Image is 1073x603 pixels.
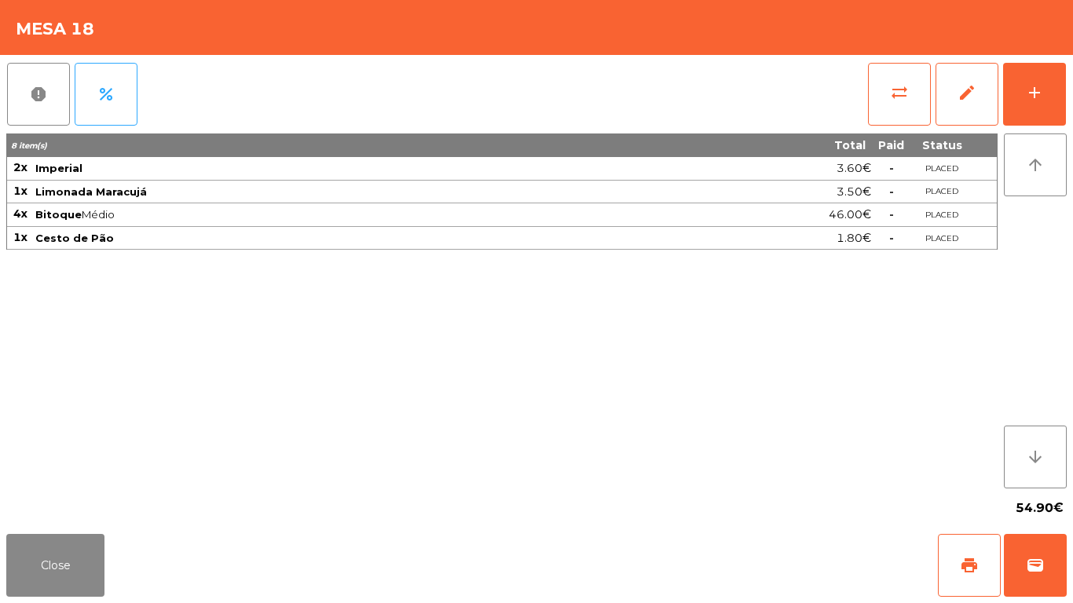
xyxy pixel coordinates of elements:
[29,85,48,104] span: report
[910,227,973,250] td: PLACED
[35,162,82,174] span: Imperial
[889,161,894,175] span: -
[75,63,137,126] button: percent
[1004,534,1067,597] button: wallet
[1016,496,1064,520] span: 54.90€
[35,232,114,244] span: Cesto de Pão
[1004,133,1067,196] button: arrow_upward
[1025,83,1044,102] div: add
[1026,556,1045,575] span: wallet
[889,185,894,199] span: -
[7,63,70,126] button: report
[13,230,27,244] span: 1x
[958,83,976,102] span: edit
[97,85,115,104] span: percent
[1026,448,1045,466] i: arrow_downward
[13,160,27,174] span: 2x
[868,63,931,126] button: sync_alt
[936,63,998,126] button: edit
[13,184,27,198] span: 1x
[16,17,94,41] h4: Mesa 18
[35,208,82,221] span: Bitoque
[889,207,894,221] span: -
[11,141,47,151] span: 8 item(s)
[889,231,894,245] span: -
[960,556,979,575] span: print
[35,208,638,221] span: Médio
[837,228,871,249] span: 1.80€
[910,203,973,227] td: PLACED
[910,181,973,204] td: PLACED
[35,185,147,198] span: Limonada Maracujá
[837,158,871,179] span: 3.60€
[872,133,910,157] th: Paid
[910,133,973,157] th: Status
[6,534,104,597] button: Close
[13,206,27,221] span: 4x
[829,204,871,225] span: 46.00€
[1004,426,1067,488] button: arrow_downward
[938,534,1001,597] button: print
[639,133,872,157] th: Total
[837,181,871,203] span: 3.50€
[890,83,909,102] span: sync_alt
[1026,155,1045,174] i: arrow_upward
[1003,63,1066,126] button: add
[910,157,973,181] td: PLACED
